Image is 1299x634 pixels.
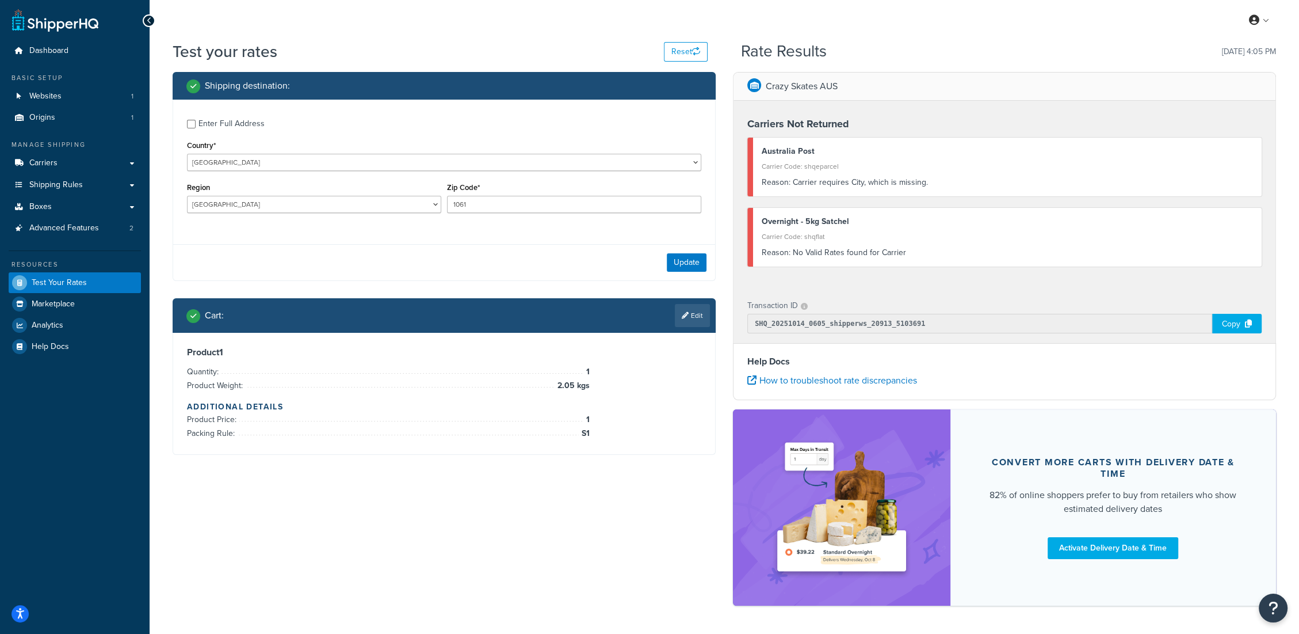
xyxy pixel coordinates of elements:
span: 1 [131,113,133,123]
a: Dashboard [9,40,141,62]
div: Carrier requires City, which is missing. [762,174,1253,191]
img: feature-image-ddt-36eae7f7280da8017bfb280eaccd9c446f90b1fe08728e4019434db127062ab4.png [770,427,914,589]
a: How to troubleshoot rate discrepancies [747,374,917,387]
div: Australia Post [762,143,1253,160]
div: Copy [1212,314,1262,333]
button: Reset [664,42,708,62]
span: Reason: [762,176,790,188]
div: Convert more carts with delivery date & time [978,457,1248,480]
span: Advanced Features [29,223,99,233]
a: Advanced Features2 [9,218,141,239]
h2: Cart : [205,310,224,321]
button: Open Resource Center [1259,594,1287,622]
div: Basic Setup [9,73,141,83]
span: Boxes [29,202,52,212]
div: No Valid Rates found for Carrier [762,245,1253,261]
h2: Shipping destination : [205,81,290,91]
span: 1 [131,92,133,101]
span: 2.05 kgs [555,379,590,393]
div: Manage Shipping [9,140,141,150]
span: Quantity: [187,366,221,378]
a: Edit [675,304,710,327]
a: Origins1 [9,107,141,128]
a: Marketplace [9,294,141,314]
span: Product Weight: [187,379,246,392]
div: Enter Full Address [198,116,265,132]
span: Marketplace [32,299,75,309]
p: [DATE] 4:05 PM [1222,44,1276,60]
a: Help Docs [9,336,141,357]
span: Reason: [762,246,790,259]
strong: Carriers Not Returned [747,116,849,131]
span: Carriers [29,158,58,168]
a: Boxes [9,196,141,218]
h4: Help Docs [747,355,1262,369]
div: Resources [9,260,141,269]
p: Crazy Skates AUS [766,78,838,94]
span: 1 [583,413,590,427]
span: Shipping Rules [29,180,83,190]
span: S1 [579,427,590,441]
h2: Rate Results [741,43,827,60]
span: Test Your Rates [32,278,87,288]
span: Origins [29,113,55,123]
h3: Product 1 [187,347,701,358]
label: Zip Code* [447,183,480,192]
div: Overnight - 5kg Satchel [762,214,1253,230]
div: Carrier Code: shqeparcel [762,158,1253,174]
p: Transaction ID [747,298,798,314]
span: Help Docs [32,342,69,352]
span: Dashboard [29,46,68,56]
span: Packing Rule: [187,427,238,439]
label: Country* [187,141,216,150]
li: Origins [9,107,141,128]
h1: Test your rates [173,40,277,63]
li: Websites [9,86,141,107]
a: Test Your Rates [9,272,141,293]
a: Websites1 [9,86,141,107]
button: Update [667,253,706,272]
a: Activate Delivery Date & Time [1048,537,1178,559]
li: Advanced Features [9,218,141,239]
div: Carrier Code: shqflat [762,229,1253,245]
span: Websites [29,92,62,101]
div: 82% of online shoppers prefer to buy from retailers who show estimated delivery dates [978,488,1248,516]
a: Analytics [9,315,141,336]
span: 1 [583,365,590,379]
a: Shipping Rules [9,174,141,196]
label: Region [187,183,210,192]
span: Analytics [32,321,63,331]
span: 2 [129,223,133,233]
input: Enter Full Address [187,120,196,128]
span: Product Price: [187,413,239,426]
h4: Additional Details [187,401,701,413]
a: Carriers [9,153,141,174]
